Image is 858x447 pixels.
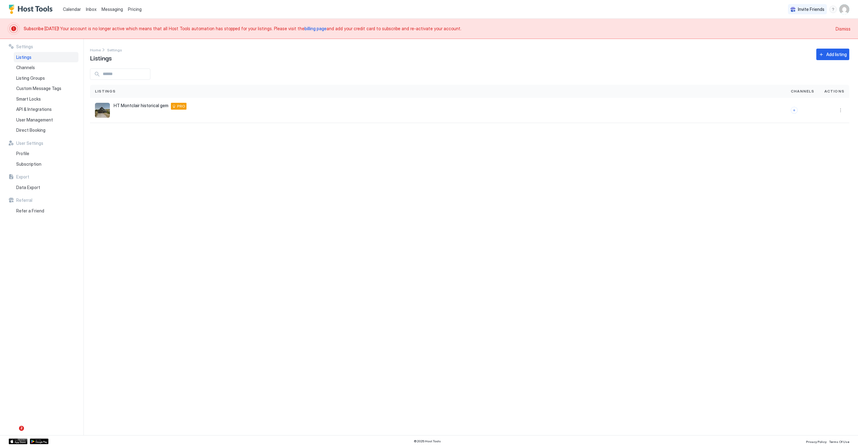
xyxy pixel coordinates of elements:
span: Your account is no longer active which means that all Host Tools automation has stopped for your ... [24,26,832,31]
a: Channels [14,62,78,73]
span: Profile [16,151,29,156]
a: Custom Message Tags [14,83,78,94]
a: Listings [14,52,78,63]
button: More options [837,107,844,114]
span: User Settings [16,140,43,146]
a: Profile [14,148,78,159]
span: Referral [16,197,32,203]
span: © 2025 Host Tools [414,439,441,443]
div: listing image [95,103,110,118]
span: Listing Groups [16,75,45,81]
a: Messaging [101,6,123,12]
div: menu [837,107,844,114]
a: Refer a Friend [14,206,78,216]
input: Input Field [100,69,150,79]
button: Add listing [816,49,849,60]
a: Google Play Store [30,439,49,444]
a: Privacy Policy [806,438,827,445]
a: Settings [107,46,122,53]
a: Inbox [86,6,97,12]
a: billing page [304,26,327,31]
span: Direct Booking [16,127,45,133]
span: Data Export [16,185,40,190]
span: Subscription [16,161,41,167]
span: Privacy Policy [806,440,827,444]
a: Direct Booking [14,125,78,136]
a: Terms Of Use [829,438,849,445]
a: App Store [9,439,27,444]
span: Listings [90,53,112,62]
span: Listings [95,88,116,94]
a: API & Integrations [14,104,78,115]
span: Messaging [101,7,123,12]
div: Dismiss [836,26,851,32]
span: PRO [177,103,185,109]
div: Add listing [826,51,847,58]
span: Subscribe [DATE]! [24,26,60,31]
a: Home [90,46,101,53]
div: Breadcrumb [107,46,122,53]
span: Actions [824,88,844,94]
span: Terms Of Use [829,440,849,444]
a: Smart Locks [14,94,78,104]
div: menu [829,6,837,13]
div: Breadcrumb [90,46,101,53]
div: User profile [839,4,849,14]
span: Refer a Friend [16,208,44,214]
span: 2 [19,426,24,431]
span: Listings [16,55,31,60]
span: Invite Friends [798,7,824,12]
span: Settings [16,44,33,50]
button: Connect channels [791,107,798,114]
a: User Management [14,115,78,125]
span: Calendar [63,7,81,12]
span: Home [90,48,101,52]
span: Settings [107,48,122,52]
a: Listing Groups [14,73,78,83]
iframe: Intercom live chat [6,426,21,441]
a: Data Export [14,182,78,193]
span: Inbox [86,7,97,12]
span: Channels [791,88,814,94]
span: Channels [16,65,35,70]
a: Subscription [14,159,78,169]
a: Host Tools Logo [9,5,55,14]
span: Smart Locks [16,96,41,102]
span: User Management [16,117,53,123]
span: Pricing [128,7,142,12]
a: Calendar [63,6,81,12]
span: Custom Message Tags [16,86,61,91]
span: Export [16,174,29,180]
span: HT Montclair historical gem [114,103,168,108]
span: API & Integrations [16,107,52,112]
